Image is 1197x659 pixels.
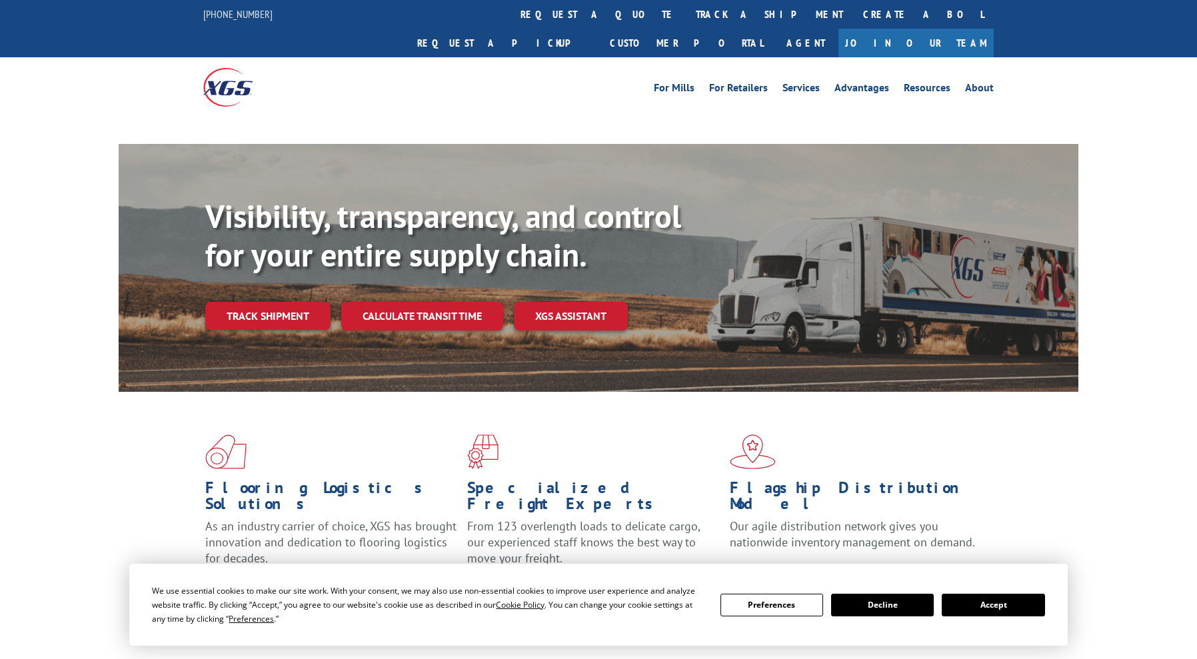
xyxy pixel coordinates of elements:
[205,518,457,566] span: As an industry carrier of choice, XGS has brought innovation and dedication to flooring logistics...
[229,613,274,624] span: Preferences
[834,83,889,97] a: Advantages
[152,584,704,626] div: We use essential cookies to make our site work. With your consent, we may also use non-essential ...
[838,29,994,57] a: Join Our Team
[730,434,776,469] img: xgs-icon-flagship-distribution-model-red
[600,29,773,57] a: Customer Portal
[467,480,719,518] h1: Specialized Freight Experts
[730,480,982,518] h1: Flagship Distribution Model
[965,83,994,97] a: About
[904,83,950,97] a: Resources
[205,195,681,275] b: Visibility, transparency, and control for your entire supply chain.
[205,302,331,330] a: Track shipment
[467,434,499,469] img: xgs-icon-focused-on-flooring-red
[831,594,934,616] button: Decline
[730,562,896,578] a: Learn More >
[654,83,694,97] a: For Mills
[709,83,768,97] a: For Retailers
[467,518,719,578] p: From 123 overlength loads to delicate cargo, our experienced staff knows the best way to move you...
[341,302,503,330] a: Calculate transit time
[496,599,545,610] span: Cookie Policy
[773,29,838,57] a: Agent
[129,564,1068,646] div: Cookie Consent Prompt
[782,83,820,97] a: Services
[407,29,600,57] a: Request a pickup
[514,302,628,330] a: XGS ASSISTANT
[205,480,457,518] h1: Flooring Logistics Solutions
[730,518,975,550] span: Our agile distribution network gives you nationwide inventory management on demand.
[942,594,1044,616] button: Accept
[205,434,247,469] img: xgs-icon-total-supply-chain-intelligence-red
[203,7,273,21] a: [PHONE_NUMBER]
[720,594,823,616] button: Preferences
